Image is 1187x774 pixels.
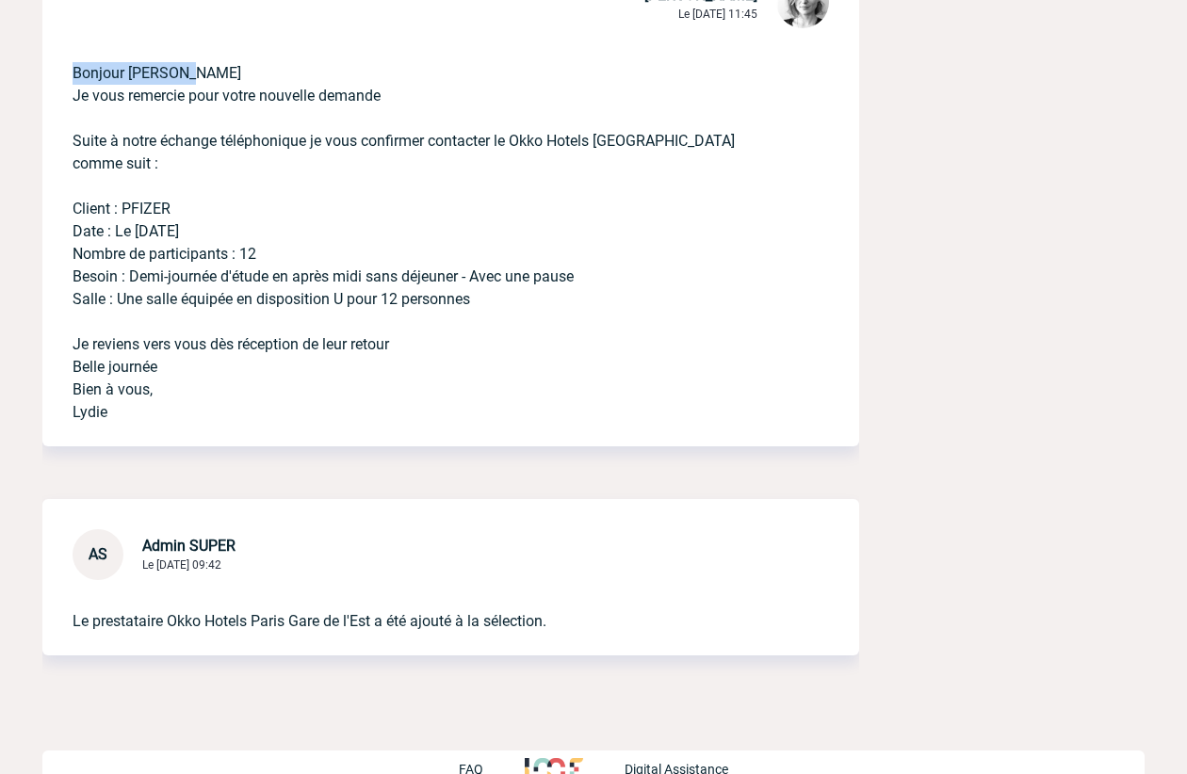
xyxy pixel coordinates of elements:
span: Le [DATE] 11:45 [678,8,757,21]
span: Le [DATE] 09:42 [142,558,221,572]
p: Le prestataire Okko Hotels Paris Gare de l'Est a été ajouté à la sélection. [73,580,776,633]
span: AS [89,545,107,563]
p: Bonjour [PERSON_NAME] Je vous remercie pour votre nouvelle demande Suite à notre échange téléphon... [73,32,776,424]
span: Admin SUPER [142,537,236,555]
